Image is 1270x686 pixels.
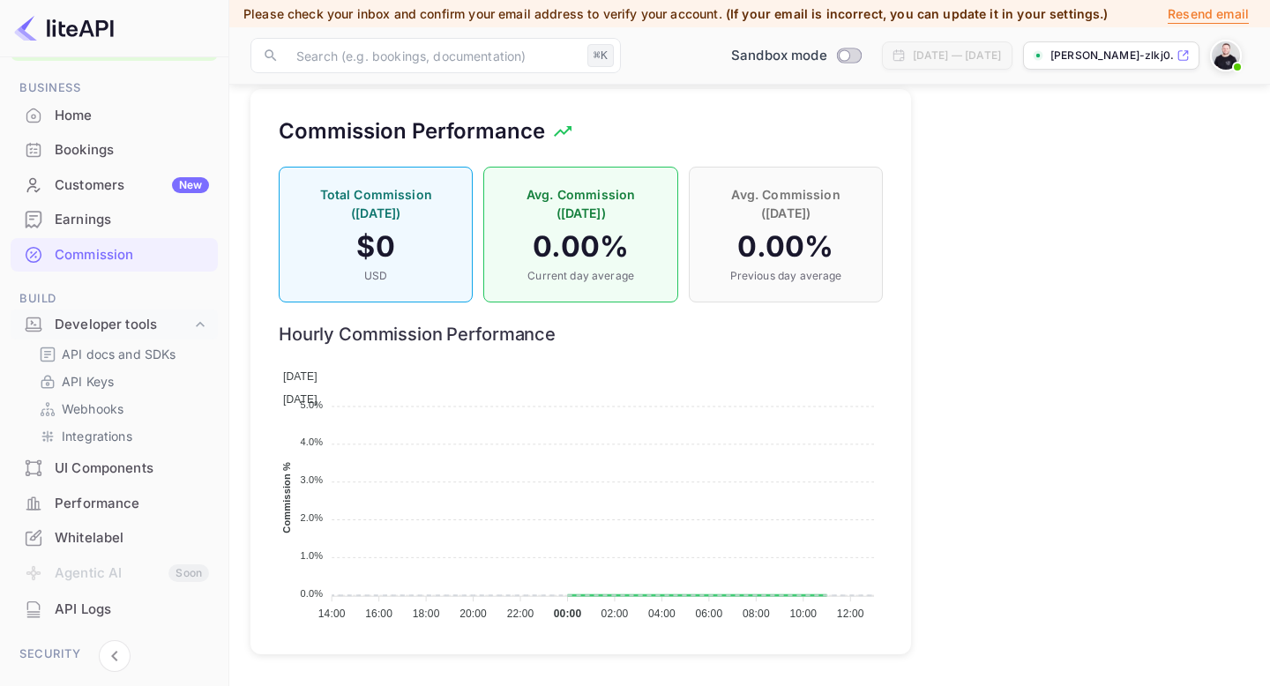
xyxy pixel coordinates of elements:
[300,437,323,448] tspan: 4.0%
[172,177,209,193] div: New
[789,608,817,621] tspan: 10:00
[11,203,218,235] a: Earnings
[1212,41,1240,70] img: Spencer Toogood
[837,608,864,621] tspan: 12:00
[11,99,218,133] div: Home
[62,345,176,363] p: API docs and SDKs
[300,475,323,486] tspan: 3.0%
[39,345,204,363] a: API docs and SDKs
[587,44,614,67] div: ⌘K
[297,185,454,222] p: Total Commission ([DATE])
[743,608,770,621] tspan: 08:00
[365,608,392,621] tspan: 16:00
[62,427,132,445] p: Integrations
[502,185,659,222] p: Avg. Commission ([DATE])
[55,315,191,335] div: Developer tools
[32,341,211,367] div: API docs and SDKs
[413,608,440,621] tspan: 18:00
[283,393,317,406] span: [DATE]
[300,588,323,599] tspan: 0.0%
[648,608,676,621] tspan: 04:00
[62,399,123,418] p: Webhooks
[554,608,582,621] tspan: 00:00
[39,399,204,418] a: Webhooks
[55,210,209,230] div: Earnings
[318,608,346,621] tspan: 14:00
[300,512,323,523] tspan: 2.0%
[11,521,218,554] a: Whitelabel
[297,229,454,265] h4: $ 0
[11,451,218,486] div: UI Components
[724,46,868,66] div: Switch to Production mode
[55,106,209,126] div: Home
[695,608,722,621] tspan: 06:00
[507,608,534,621] tspan: 22:00
[1050,48,1173,63] p: [PERSON_NAME]-zlkj0....
[32,369,211,394] div: API Keys
[707,268,864,284] p: Previous day average
[502,268,659,284] p: Current day average
[731,46,827,66] span: Sandbox mode
[1168,4,1249,24] p: Resend email
[279,324,883,345] h6: Hourly Commission Performance
[707,229,864,265] h4: 0.00 %
[459,608,487,621] tspan: 20:00
[55,175,209,196] div: Customers
[11,168,218,203] div: CustomersNew
[55,459,209,479] div: UI Components
[11,487,218,521] div: Performance
[39,372,204,391] a: API Keys
[11,133,218,166] a: Bookings
[300,399,323,410] tspan: 5.0%
[11,203,218,237] div: Earnings
[281,462,292,533] text: Commission %
[11,521,218,556] div: Whitelabel
[297,268,454,284] p: USD
[11,99,218,131] a: Home
[11,289,218,309] span: Build
[11,645,218,664] span: Security
[55,140,209,160] div: Bookings
[32,423,211,449] div: Integrations
[55,494,209,514] div: Performance
[11,593,218,625] a: API Logs
[11,451,218,484] a: UI Components
[243,6,722,21] span: Please check your inbox and confirm your email address to verify your account.
[279,117,545,145] h5: Commission Performance
[283,370,317,383] span: [DATE]
[11,78,218,98] span: Business
[62,372,114,391] p: API Keys
[726,6,1109,21] span: (If your email is incorrect, you can update it in your settings.)
[55,528,209,548] div: Whitelabel
[14,14,114,42] img: LiteAPI logo
[11,309,218,340] div: Developer tools
[39,427,204,445] a: Integrations
[11,133,218,168] div: Bookings
[286,38,580,73] input: Search (e.g. bookings, documentation)
[99,640,131,672] button: Collapse navigation
[11,238,218,272] div: Commission
[300,550,323,561] tspan: 1.0%
[707,185,864,222] p: Avg. Commission ([DATE])
[502,229,659,265] h4: 0.00 %
[913,48,1001,63] div: [DATE] — [DATE]
[601,608,629,621] tspan: 02:00
[55,245,209,265] div: Commission
[55,600,209,620] div: API Logs
[11,238,218,271] a: Commission
[11,593,218,627] div: API Logs
[11,168,218,201] a: CustomersNew
[32,396,211,421] div: Webhooks
[11,487,218,519] a: Performance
